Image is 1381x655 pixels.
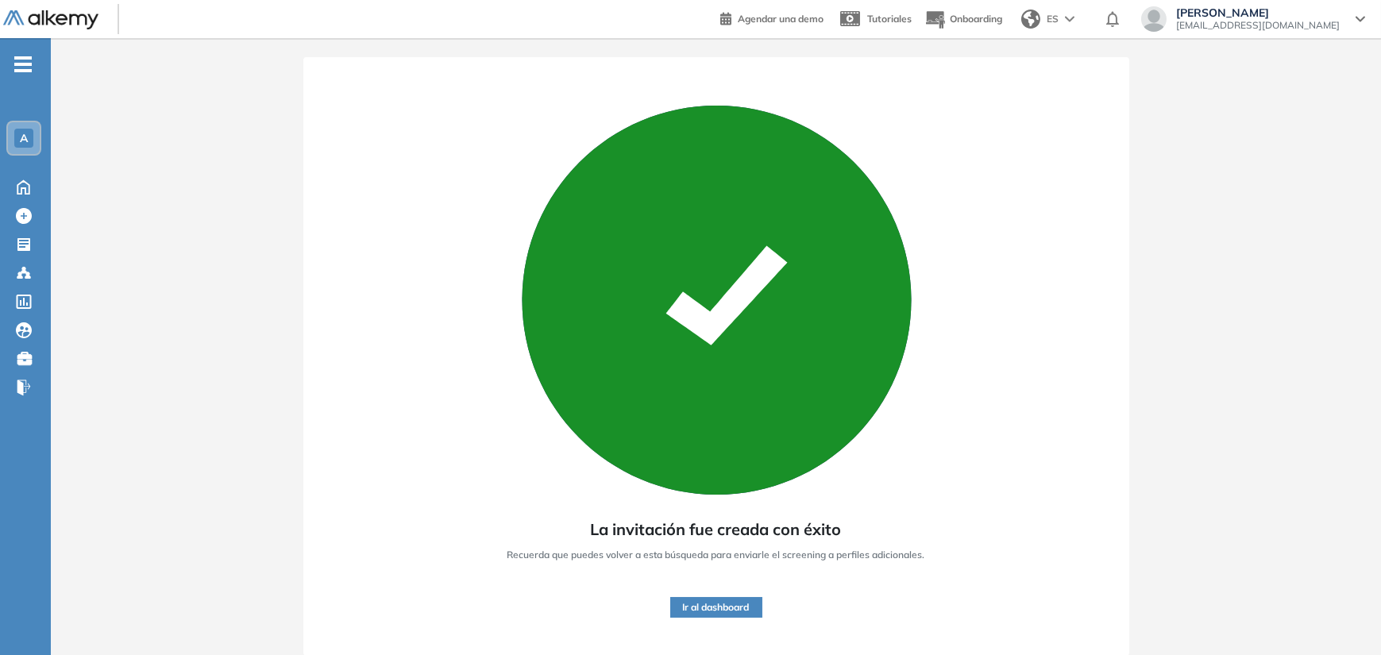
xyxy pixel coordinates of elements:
span: Agendar una demo [738,13,824,25]
button: Ir al dashboard [670,597,762,618]
i: - [14,63,32,66]
a: Agendar una demo [720,8,824,27]
span: ES [1047,12,1059,26]
span: Recuerda que puedes volver a esta búsqueda para enviarle el screening a perfiles adicionales. [507,548,925,562]
span: La invitación fue creada con éxito [591,518,842,541]
img: arrow [1065,16,1074,22]
span: A [20,132,28,144]
span: Tutoriales [867,13,912,25]
span: Onboarding [950,13,1002,25]
span: [EMAIL_ADDRESS][DOMAIN_NAME] [1176,19,1340,32]
span: [PERSON_NAME] [1176,6,1340,19]
img: Logo [3,10,98,30]
img: world [1021,10,1040,29]
button: Onboarding [924,2,1002,37]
